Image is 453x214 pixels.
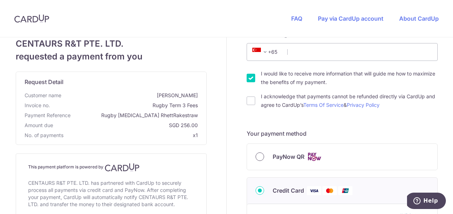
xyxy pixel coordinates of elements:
[16,37,207,50] span: CENTAURS R&T PTE. LTD.
[250,48,282,56] span: +65
[247,129,438,138] h5: Your payment method
[261,69,438,87] label: I would like to receive more information that will guide me how to maximize the benefits of my pa...
[338,186,352,195] img: Union Pay
[14,14,49,23] img: CardUp
[273,186,304,195] span: Credit Card
[64,92,198,99] span: [PERSON_NAME]
[25,122,53,129] span: Amount due
[291,15,302,22] a: FAQ
[307,152,321,161] img: Cards logo
[28,178,194,209] div: CENTAURS R&T PTE. LTD. has partnered with CardUp to securely process all payments via credit card...
[25,132,63,139] span: No. of payments
[407,193,446,210] iframe: Opens a widget where you can find more information
[252,48,269,56] span: +65
[53,102,198,109] span: Rugby Term 3 Fees
[193,132,198,138] span: x1
[256,186,429,195] div: Credit Card Visa Mastercard Union Pay
[323,186,337,195] img: Mastercard
[105,163,140,172] img: CardUp
[261,92,438,109] label: I acknowledge that payments cannot be refunded directly via CardUp and agree to CardUp’s &
[256,152,429,161] div: PayNow QR Cards logo
[56,122,198,129] span: SGD 256.00
[273,152,304,161] span: PayNow QR
[399,15,439,22] a: About CardUp
[347,102,380,108] a: Privacy Policy
[25,112,71,118] span: translation missing: en.payment_reference
[25,78,63,85] span: translation missing: en.request_detail
[307,186,321,195] img: Visa
[28,163,194,172] h4: This payment platform is powered by
[318,15,383,22] a: Pay via CardUp account
[16,50,207,63] span: requested a payment from you
[25,92,61,99] span: Customer name
[303,102,344,108] a: Terms Of Service
[73,112,198,119] span: Rugby [MEDICAL_DATA] RhettRakestraw
[25,102,50,109] span: Invoice no.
